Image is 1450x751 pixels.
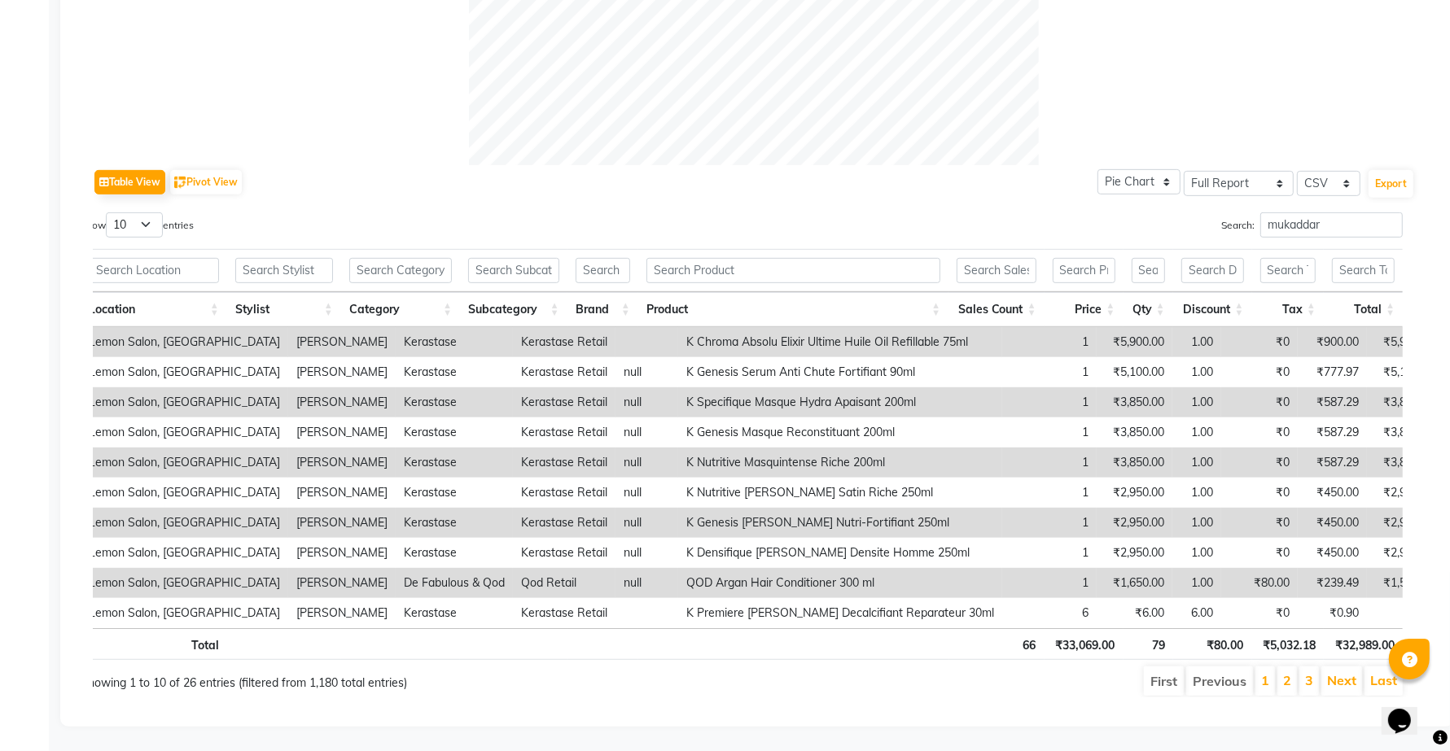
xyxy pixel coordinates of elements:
td: [PERSON_NAME] [288,538,396,568]
td: ₹80.00 [1221,568,1298,598]
td: ₹450.00 [1298,478,1367,508]
button: Export [1369,170,1413,198]
td: null [615,568,678,598]
a: Last [1370,672,1397,688]
td: 1.00 [1172,538,1221,568]
td: ₹3,850.00 [1367,417,1443,448]
td: null [615,448,678,478]
td: ₹587.29 [1298,417,1367,448]
td: 1 [1002,478,1097,508]
td: ₹450.00 [1298,538,1367,568]
td: ₹5,900.00 [1097,327,1172,357]
td: ₹0 [1221,448,1298,478]
td: ₹2,950.00 [1367,538,1443,568]
th: Qty: activate to sort column ascending [1124,292,1173,327]
td: 1.00 [1172,448,1221,478]
th: Total: activate to sort column ascending [1324,292,1403,327]
th: Total [81,628,227,660]
td: K Nutritive [PERSON_NAME] Satin Riche 250ml [678,478,1002,508]
td: ₹587.29 [1298,448,1367,478]
td: Kerastase [396,478,513,508]
td: Kerastase Retail [513,448,615,478]
td: QOD Argan Hair Conditioner 300 ml [678,568,1002,598]
td: ₹3,850.00 [1367,448,1443,478]
td: Kerastase [396,357,513,387]
td: Kerastase [396,508,513,538]
td: [PERSON_NAME] [288,448,396,478]
td: K Genesis Masque Reconstituant 200ml [678,417,1002,448]
td: ₹1,570.00 [1367,568,1443,598]
input: Search Product [646,258,941,283]
td: 1 [1002,387,1097,417]
td: K Densifique [PERSON_NAME] Densite Homme 250ml [678,538,1002,568]
td: ₹2,950.00 [1097,538,1172,568]
td: 1.00 [1172,508,1221,538]
td: 6 [1002,598,1097,628]
td: ₹900.00 [1298,327,1367,357]
td: 1 [1002,538,1097,568]
div: Showing 1 to 10 of 26 entries (filtered from 1,180 total entries) [81,665,617,692]
td: Kerastase Retail [513,417,615,448]
td: Kerastase Retail [513,538,615,568]
td: Lemon Salon, [GEOGRAPHIC_DATA] [81,598,288,628]
td: 1.00 [1172,357,1221,387]
td: ₹239.49 [1298,568,1367,598]
td: ₹5,100.00 [1367,357,1443,387]
td: ₹0 [1221,538,1298,568]
td: ₹0 [1221,478,1298,508]
th: 79 [1124,628,1173,660]
td: [PERSON_NAME] [288,417,396,448]
a: 2 [1283,672,1291,688]
input: Search Qty [1132,258,1165,283]
td: Kerastase [396,448,513,478]
td: K Nutritive Masquintense Riche 200ml [678,448,1002,478]
input: Search: [1260,212,1403,238]
td: Kerastase [396,327,513,357]
td: K Genesis [PERSON_NAME] Nutri-Fortifiant 250ml [678,508,1002,538]
td: 6.00 [1172,598,1221,628]
td: null [615,357,678,387]
th: Brand: activate to sort column ascending [567,292,638,327]
td: ₹6.00 [1097,598,1172,628]
td: [PERSON_NAME] [288,598,396,628]
td: [PERSON_NAME] [288,357,396,387]
input: Search Subcategory [468,258,559,283]
td: ₹0 [1221,417,1298,448]
td: Kerastase [396,538,513,568]
td: ₹450.00 [1298,508,1367,538]
td: null [615,478,678,508]
td: K Chroma Absolu Elixir Ultime Huile Oil Refillable 75ml [678,327,1002,357]
td: ₹3,850.00 [1097,417,1172,448]
td: [PERSON_NAME] [288,508,396,538]
th: ₹33,069.00 [1045,628,1124,660]
td: null [615,417,678,448]
td: 1 [1002,417,1097,448]
img: pivot.png [174,177,186,189]
td: Lemon Salon, [GEOGRAPHIC_DATA] [81,538,288,568]
td: ₹5,100.00 [1097,357,1172,387]
th: ₹80.00 [1173,628,1252,660]
th: ₹32,989.00 [1324,628,1403,660]
td: ₹2,950.00 [1097,478,1172,508]
td: Lemon Salon, [GEOGRAPHIC_DATA] [81,417,288,448]
td: ₹0 [1221,387,1298,417]
td: De Fabulous & Qod [396,568,513,598]
td: 1 [1002,357,1097,387]
input: Search Category [349,258,452,283]
th: Category: activate to sort column ascending [341,292,460,327]
td: ₹2,950.00 [1367,478,1443,508]
input: Search Price [1053,258,1115,283]
td: 1 [1002,448,1097,478]
input: Search Sales Count [957,258,1036,283]
td: null [615,387,678,417]
th: Subcategory: activate to sort column ascending [460,292,567,327]
label: Show entries [81,212,194,238]
td: ₹3,850.00 [1097,448,1172,478]
th: Discount: activate to sort column ascending [1173,292,1252,327]
td: ₹0 [1221,327,1298,357]
td: ₹0 [1221,357,1298,387]
td: 1.00 [1172,387,1221,417]
td: K Genesis Serum Anti Chute Fortifiant 90ml [678,357,1002,387]
td: ₹3,850.00 [1097,387,1172,417]
td: ₹3,850.00 [1367,387,1443,417]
